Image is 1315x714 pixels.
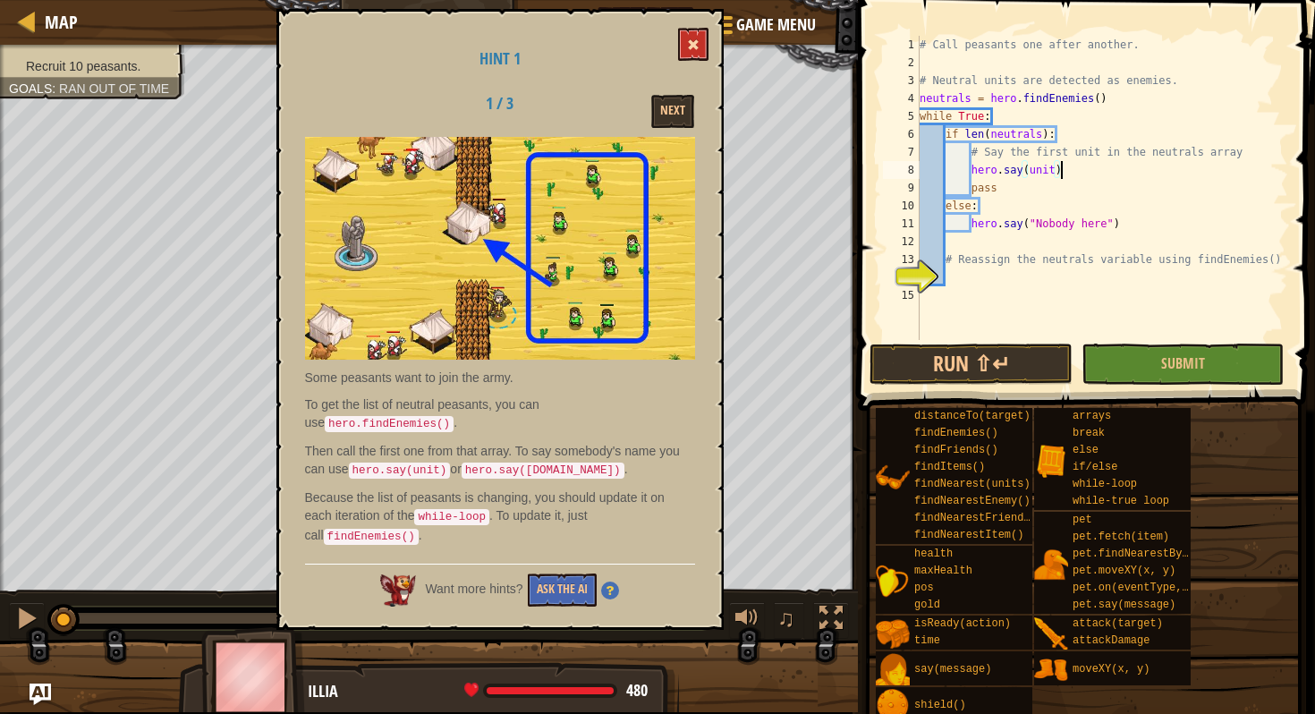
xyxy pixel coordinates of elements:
span: moveXY(x, y) [1073,663,1150,676]
span: distanceTo(target) [914,410,1031,422]
p: Because the list of peasants is changing, you should update it on each iteration of the . To upda... [305,489,695,546]
div: 8 [883,161,920,179]
span: ♫ [777,605,795,632]
button: Toggle fullscreen [813,602,849,639]
img: portrait.png [876,565,910,599]
img: Hint [601,582,619,599]
div: 12 [883,233,920,251]
p: To get the list of neutral peasants, you can use . [305,395,695,433]
span: arrays [1073,410,1111,422]
span: health [914,548,953,560]
span: gold [914,599,940,611]
span: else [1073,444,1099,456]
img: portrait.png [1034,653,1068,687]
li: Recruit 10 peasants. [9,57,172,75]
span: Want more hints? [425,582,522,597]
span: Ran out of time [59,81,169,96]
div: 1 [883,36,920,54]
div: 9 [883,179,920,197]
span: Map [45,10,78,34]
button: Next [651,95,694,128]
div: 13 [883,251,920,268]
img: portrait.png [1034,617,1068,651]
span: findNearestItem() [914,529,1023,541]
img: portrait.png [876,461,910,495]
span: pos [914,582,934,594]
span: Goals [9,81,52,96]
div: 6 [883,125,920,143]
img: AI [380,574,416,607]
div: 15 [883,286,920,304]
span: findNearestEnemy() [914,495,1031,507]
code: hero.say(unit) [349,463,451,479]
p: Then call the first one from that array. To say somebody's name you can use or . [305,442,695,480]
span: Recruit 10 peasants. [26,59,140,73]
span: : [52,81,59,96]
button: Submit [1082,344,1284,385]
span: maxHealth [914,565,972,577]
span: Game Menu [736,13,816,37]
button: Ask the AI [528,574,597,607]
span: say(message) [914,663,991,676]
h2: 1 / 3 [444,95,556,113]
span: pet.fetch(item) [1073,531,1169,543]
button: ♫ [774,602,804,639]
p: Some peasants want to join the army. [305,369,695,387]
span: pet.moveXY(x, y) [1073,565,1175,577]
span: pet.say(message) [1073,599,1175,611]
span: shield() [914,699,966,711]
a: Map [36,10,78,34]
div: 4 [883,89,920,107]
img: portrait.png [876,653,910,687]
div: 14 [883,268,920,286]
div: 7 [883,143,920,161]
span: findFriends() [914,444,998,456]
span: 480 [626,679,648,701]
span: isReady(action) [914,617,1011,630]
img: portrait.png [1034,548,1068,582]
div: 11 [883,215,920,233]
button: Ask AI [598,7,646,40]
code: hero.findEnemies() [325,416,454,432]
div: 5 [883,107,920,125]
div: 3 [883,72,920,89]
span: while-loop [1073,478,1137,490]
span: findEnemies() [914,427,998,439]
button: Run ⇧↵ [870,344,1072,385]
div: 2 [883,54,920,72]
span: pet.findNearestByType(type) [1073,548,1246,560]
span: break [1073,427,1105,439]
button: ⌘ + P: Pause [9,602,45,639]
span: while-true loop [1073,495,1169,507]
code: hero.say([DOMAIN_NAME]) [462,463,624,479]
span: Submit [1161,353,1205,373]
button: Adjust volume [729,602,765,639]
span: time [914,634,940,647]
span: findNearest(units) [914,478,1031,490]
button: Game Menu [702,7,827,49]
div: health: 480 / 480 [464,683,648,699]
code: findEnemies() [324,529,419,545]
div: 10 [883,197,920,215]
span: attackDamage [1073,634,1150,647]
span: findNearestFriend() [914,512,1037,524]
span: Hint 1 [479,47,521,70]
div: Illia [308,680,661,703]
span: pet [1073,514,1092,526]
button: Ask AI [30,684,51,705]
img: portrait.png [876,617,910,651]
span: findItems() [914,461,985,473]
img: portrait.png [1034,444,1068,478]
span: if/else [1073,461,1117,473]
span: attack(target) [1073,617,1163,630]
span: pet.on(eventType, handler) [1073,582,1240,594]
code: while-loop [414,509,489,525]
img: Recrut [305,137,695,361]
